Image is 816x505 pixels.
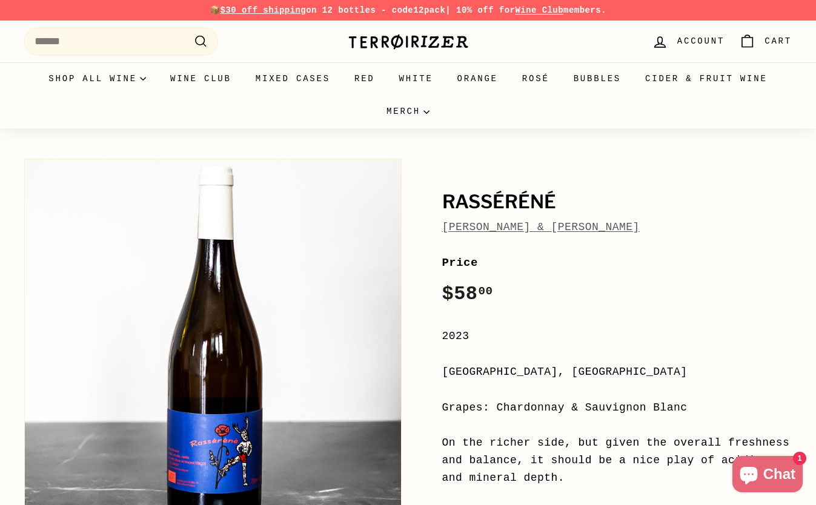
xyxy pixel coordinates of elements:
[24,4,792,17] p: 📦 on 12 bottles - code | 10% off for members.
[510,62,562,95] a: Rosé
[515,5,563,15] a: Wine Club
[478,285,493,298] sup: 00
[387,62,445,95] a: White
[36,62,158,95] summary: Shop all wine
[729,456,806,495] inbox-online-store-chat: Shopify online store chat
[633,62,780,95] a: Cider & Fruit Wine
[442,283,493,305] span: $58
[442,434,792,486] div: On the richer side, but given the overall freshness and balance, it should be a nice play of acid...
[442,221,640,233] a: [PERSON_NAME] & [PERSON_NAME]
[442,254,792,272] label: Price
[562,62,633,95] a: Bubbles
[442,363,792,381] div: [GEOGRAPHIC_DATA], [GEOGRAPHIC_DATA]
[445,62,510,95] a: Orange
[374,95,442,128] summary: Merch
[342,62,387,95] a: Red
[442,192,792,213] h1: Rasséréné
[442,399,792,417] div: Grapes: Chardonnay & Sauvignon Blanc
[765,35,792,48] span: Cart
[732,24,799,59] a: Cart
[442,328,792,345] div: 2023
[221,5,307,15] span: $30 off shipping
[677,35,725,48] span: Account
[413,5,445,15] strong: 12pack
[645,24,732,59] a: Account
[244,62,342,95] a: Mixed Cases
[158,62,244,95] a: Wine Club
